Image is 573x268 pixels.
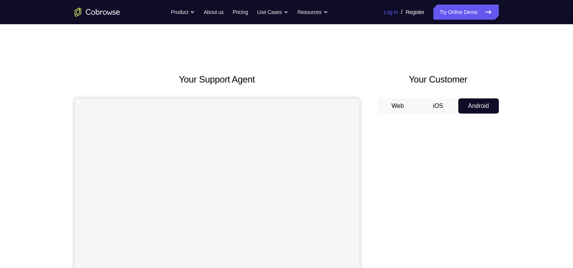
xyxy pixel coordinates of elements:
[257,5,288,20] button: Use Cases
[433,5,498,20] a: Try Online Demo
[378,98,418,114] button: Web
[418,98,458,114] button: iOS
[233,5,248,20] a: Pricing
[75,73,359,86] h2: Your Support Agent
[401,8,403,17] span: /
[204,5,223,20] a: About us
[406,5,424,20] a: Register
[297,5,328,20] button: Resources
[384,5,398,20] a: Log In
[75,8,120,17] a: Go to the home page
[458,98,499,114] button: Android
[171,5,195,20] button: Product
[378,73,499,86] h2: Your Customer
